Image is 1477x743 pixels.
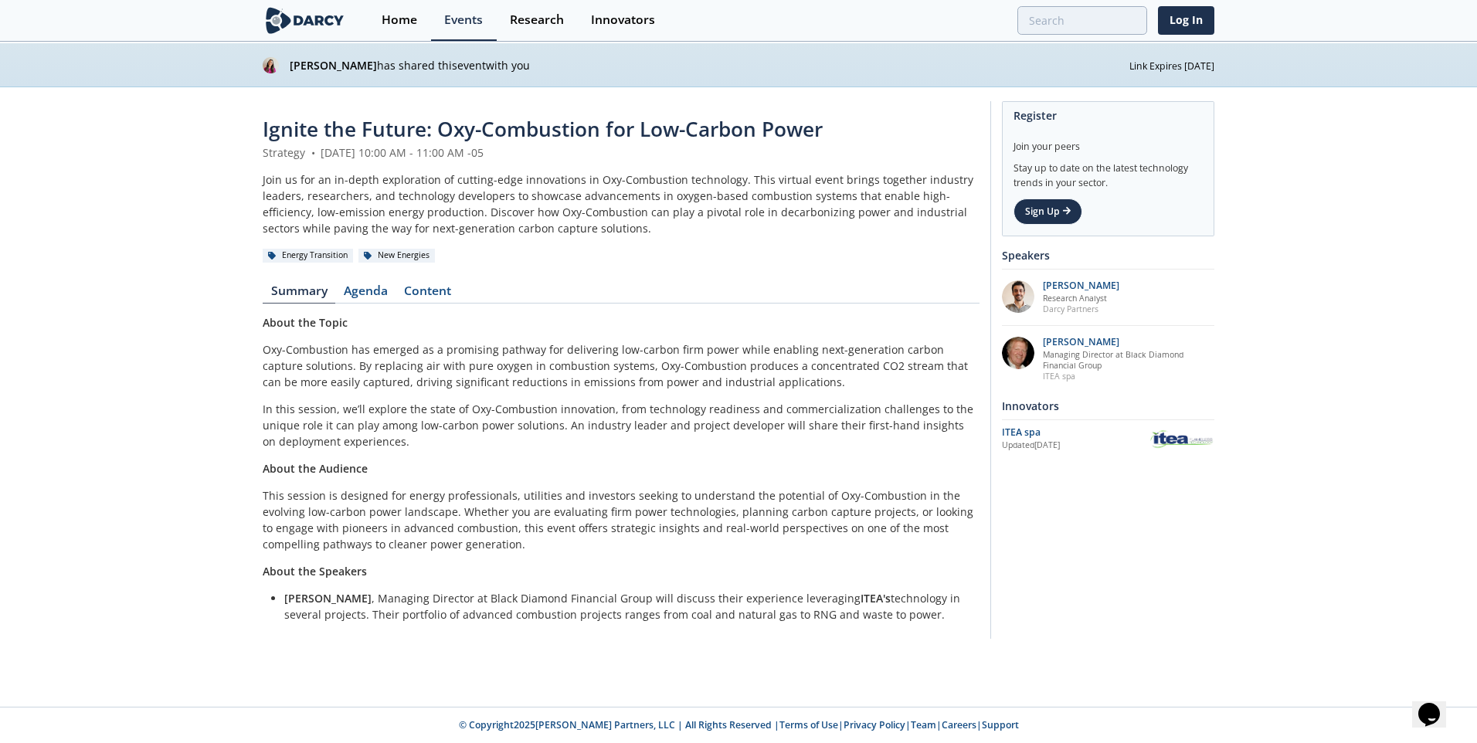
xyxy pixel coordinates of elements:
[510,14,564,26] div: Research
[1002,280,1034,313] img: e78dc165-e339-43be-b819-6f39ce58aec6
[1002,337,1034,369] img: 5c882eca-8b14-43be-9dc2-518e113e9a37
[1129,56,1214,73] div: Link Expires [DATE]
[1002,242,1214,269] div: Speakers
[1014,129,1203,154] div: Join your peers
[1014,154,1203,190] div: Stay up to date on the latest technology trends in your sector.
[263,249,353,263] div: Energy Transition
[290,57,1129,73] p: has shared this event with you
[1158,6,1214,35] a: Log In
[844,718,905,731] a: Privacy Policy
[263,487,980,552] p: This session is designed for energy professionals, utilities and investors seeking to understand ...
[911,718,936,731] a: Team
[1043,349,1207,371] p: Managing Director at Black Diamond Financial Group
[1043,304,1119,314] p: Darcy Partners
[263,57,279,73] img: PjDKf9DvQFCexQEOckkA
[1002,439,1149,452] div: Updated [DATE]
[263,285,335,304] a: Summary
[263,171,980,236] div: Join us for an in-depth exploration of cutting-edge innovations in Oxy-Combustion technology. Thi...
[861,591,891,606] strong: ITEA's
[263,7,347,34] img: logo-wide.svg
[779,718,838,731] a: Terms of Use
[263,315,348,330] strong: About the Topic
[1043,371,1207,382] p: ITEA spa
[308,145,317,160] span: •
[1014,198,1082,225] a: Sign Up
[167,718,1310,732] p: © Copyright 2025 [PERSON_NAME] Partners, LLC | All Rights Reserved | | | | |
[591,14,655,26] div: Innovators
[444,14,483,26] div: Events
[263,401,980,450] p: In this session, we’ll explore the state of Oxy-Combustion innovation, from technology readiness ...
[1043,293,1119,304] p: Research Analyst
[1002,426,1214,453] a: ITEA spa Updated[DATE] ITEA spa
[1043,337,1207,348] p: [PERSON_NAME]
[382,14,417,26] div: Home
[284,591,372,606] strong: [PERSON_NAME]
[263,115,823,143] span: Ignite the Future: Oxy-Combustion for Low-Carbon Power
[1017,6,1147,35] input: Advanced Search
[942,718,976,731] a: Careers
[284,590,969,623] li: , Managing Director at Black Diamond Financial Group will discuss their experience leveraging tec...
[263,144,980,161] div: Strategy [DATE] 10:00 AM - 11:00 AM -05
[1002,392,1214,419] div: Innovators
[1043,280,1119,291] p: [PERSON_NAME]
[1412,681,1462,728] iframe: chat widget
[263,564,367,578] strong: About the Speakers
[1014,102,1203,129] div: Register
[982,718,1019,731] a: Support
[335,285,396,304] a: Agenda
[290,58,377,73] strong: [PERSON_NAME]
[1002,426,1149,439] div: ITEA spa
[263,461,368,476] strong: About the Audience
[396,285,459,304] a: Content
[1149,428,1214,450] img: ITEA spa
[263,341,980,390] p: Oxy-Combustion has emerged as a promising pathway for delivering low-carbon firm power while enab...
[358,249,435,263] div: New Energies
